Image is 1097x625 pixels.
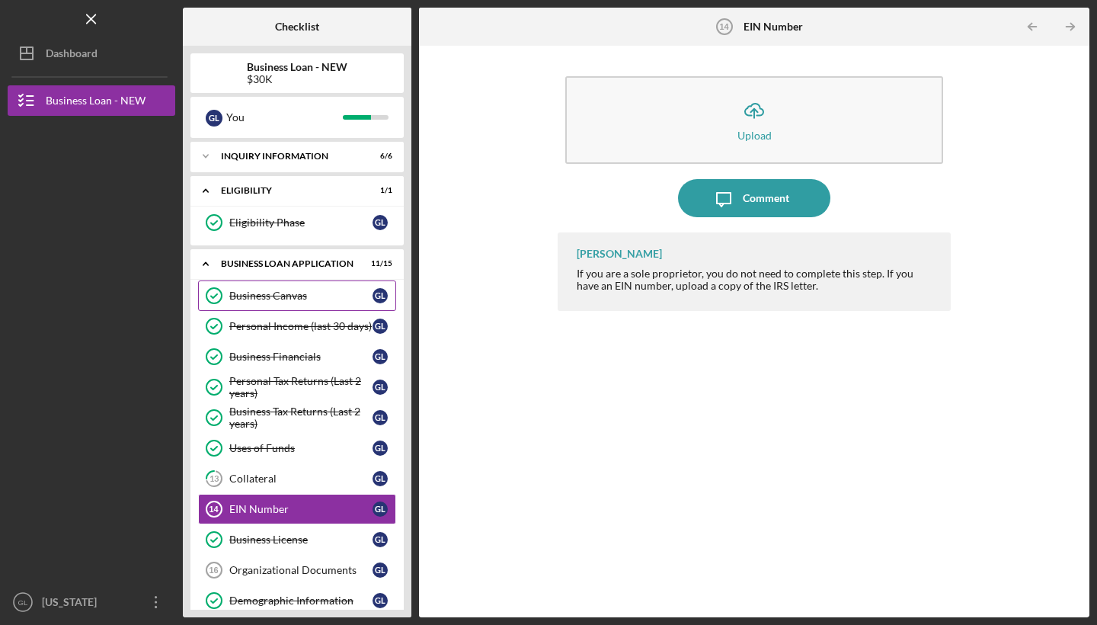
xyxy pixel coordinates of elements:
[373,349,388,364] div: G L
[8,38,175,69] button: Dashboard
[209,566,218,575] tspan: 16
[229,216,373,229] div: Eligibility Phase
[229,405,373,430] div: Business Tax Returns (Last 2 years)
[209,505,219,514] tspan: 14
[229,442,373,454] div: Uses of Funds
[365,152,392,161] div: 6 / 6
[229,534,373,546] div: Business License
[221,152,354,161] div: INQUIRY INFORMATION
[229,564,373,576] div: Organizational Documents
[198,341,396,372] a: Business FinancialsGL
[373,593,388,608] div: G L
[221,259,354,268] div: BUSINESS LOAN APPLICATION
[209,474,219,484] tspan: 13
[373,471,388,486] div: G L
[373,410,388,425] div: G L
[198,524,396,555] a: Business LicenseGL
[198,433,396,463] a: Uses of FundsGL
[229,375,373,399] div: Personal Tax Returns (Last 2 years)
[198,463,396,494] a: 13CollateralGL
[46,85,146,120] div: Business Loan - NEW
[198,494,396,524] a: 14EIN NumberGL
[373,215,388,230] div: G L
[743,179,789,217] div: Comment
[577,248,662,260] div: [PERSON_NAME]
[373,380,388,395] div: G L
[247,73,347,85] div: $30K
[221,186,354,195] div: ELIGIBILITY
[198,372,396,402] a: Personal Tax Returns (Last 2 years)GL
[229,290,373,302] div: Business Canvas
[8,85,175,116] button: Business Loan - NEW
[198,585,396,616] a: Demographic InformationGL
[229,320,373,332] div: Personal Income (last 30 days)
[373,319,388,334] div: G L
[8,587,175,617] button: GL[US_STATE][PERSON_NAME]
[373,502,388,517] div: G L
[365,259,392,268] div: 11 / 15
[365,186,392,195] div: 1 / 1
[206,110,222,127] div: G L
[198,555,396,585] a: 16Organizational DocumentsGL
[577,268,935,292] div: If you are a sole proprietor, you do not need to complete this step. If you have an EIN number, u...
[226,104,343,130] div: You
[198,280,396,311] a: Business CanvasGL
[46,38,98,72] div: Dashboard
[275,21,319,33] b: Checklist
[198,311,396,341] a: Personal Income (last 30 days)GL
[373,532,388,547] div: G L
[229,473,373,485] div: Collateral
[229,351,373,363] div: Business Financials
[198,207,396,238] a: Eligibility PhaseGL
[229,595,373,607] div: Demographic Information
[719,22,729,31] tspan: 14
[678,179,830,217] button: Comment
[198,402,396,433] a: Business Tax Returns (Last 2 years)GL
[18,598,28,607] text: GL
[229,503,373,515] div: EIN Number
[565,76,943,164] button: Upload
[744,21,803,33] b: EIN Number
[373,441,388,456] div: G L
[373,288,388,303] div: G L
[373,562,388,578] div: G L
[247,61,347,73] b: Business Loan - NEW
[737,130,772,141] div: Upload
